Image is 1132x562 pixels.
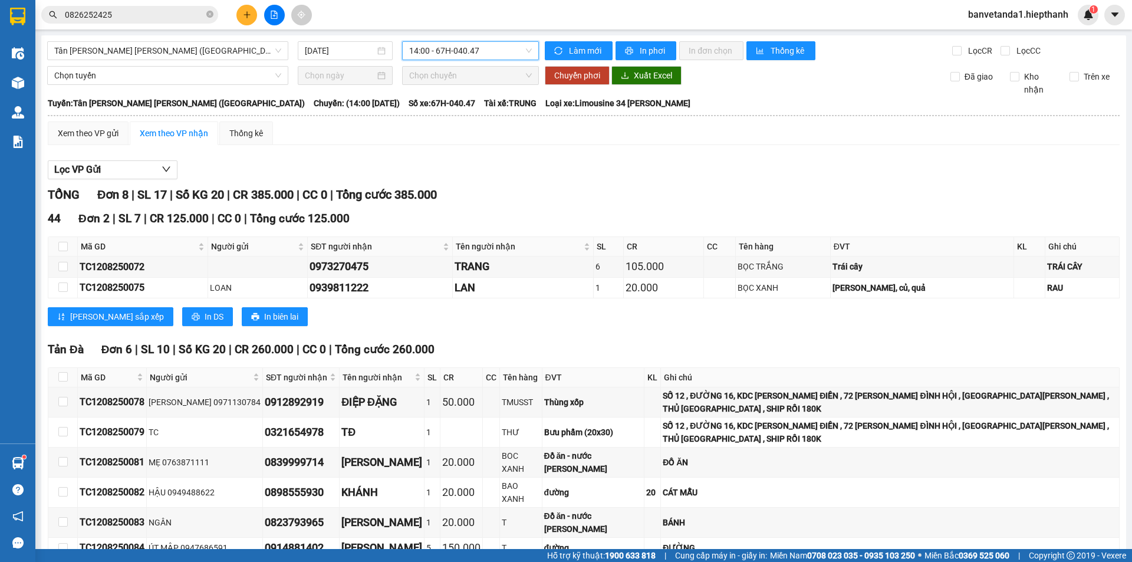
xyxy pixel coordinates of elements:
div: 1 [426,426,438,439]
div: SỐ 12 , ĐƯỜNG 16, KDC [PERSON_NAME] ĐIỀN , 72 [PERSON_NAME] ĐÌNH HỘI , [GEOGRAPHIC_DATA][PERSON_N... [663,389,1117,415]
button: printerIn phơi [616,41,676,60]
img: warehouse-icon [12,77,24,89]
div: LOAN [210,281,306,294]
span: Tổng cước 260.000 [335,343,435,356]
button: Lọc VP Gửi [48,160,177,179]
th: CR [624,237,704,257]
span: | [329,343,332,356]
td: TĐ [340,418,424,448]
th: SL [594,237,624,257]
td: TC1208250075 [78,278,208,298]
span: | [244,212,247,225]
div: TC1208250078 [80,395,144,409]
span: SL 10 [141,343,170,356]
div: đường [544,486,643,499]
div: TC1208250082 [80,485,144,499]
div: [PERSON_NAME] 0971130784 [149,396,261,409]
td: TC1208250079 [78,418,147,448]
div: NGÂN [149,516,261,529]
span: | [173,343,176,356]
div: LAN [455,280,591,296]
span: Tên người nhận [343,371,412,384]
span: CC 0 [302,188,327,202]
div: Xem theo VP gửi [58,127,119,140]
span: message [12,537,24,548]
th: Ghi chú [661,368,1120,387]
img: warehouse-icon [12,457,24,469]
span: In biên lai [264,310,298,323]
span: Loại xe: Limousine 34 [PERSON_NAME] [545,97,690,110]
span: CR 385.000 [233,188,294,202]
div: TRÁI CÂY [1047,260,1117,273]
span: sort-ascending [57,313,65,322]
strong: 0708 023 035 - 0935 103 250 [807,551,915,560]
span: down [162,165,171,174]
button: printerIn DS [182,307,233,326]
span: banvetanda1.hiepthanh [959,7,1078,22]
span: | [664,549,666,562]
div: 0321654978 [265,424,337,441]
div: Xem theo VP nhận [140,127,208,140]
span: Mã GD [81,371,134,384]
span: | [1018,549,1020,562]
button: printerIn biên lai [242,307,308,326]
div: BÁNH [663,516,1117,529]
div: 0939811222 [310,280,450,296]
span: Lọc VP Gửi [54,162,101,177]
button: sort-ascending[PERSON_NAME] sắp xếp [48,307,173,326]
div: MẸ 0763871111 [149,456,261,469]
button: In đơn chọn [679,41,743,60]
div: TC1208250075 [80,280,206,295]
td: TC1208250083 [78,508,147,538]
div: 0898555930 [265,484,337,501]
span: SĐT người nhận [266,371,327,384]
div: Đồ ăn - nước [PERSON_NAME] [544,449,643,475]
sup: 1 [1090,5,1098,14]
span: CR 260.000 [235,343,294,356]
div: KHÁNH [341,484,422,501]
div: 20.000 [626,280,702,296]
span: [PERSON_NAME] sắp xếp [70,310,164,323]
span: 14:00 - 67H-040.47 [409,42,532,60]
span: SĐT người nhận [311,240,440,253]
div: TMUSST [502,396,539,409]
div: T [502,541,539,554]
div: 20 [646,486,659,499]
div: BỌC TRẮNG [738,260,828,273]
div: 0914881402 [265,540,337,556]
strong: 0369 525 060 [959,551,1009,560]
td: TC1208250078 [78,387,147,418]
th: SL [424,368,440,387]
span: Thống kê [771,44,806,57]
span: | [113,212,116,225]
span: 1 [1091,5,1095,14]
span: Hỗ trợ kỹ thuật: [547,549,656,562]
span: bar-chart [756,47,766,56]
td: 0898555930 [263,478,340,508]
th: CC [483,368,500,387]
span: Lọc CC [1012,44,1042,57]
div: [PERSON_NAME] [341,454,422,471]
th: ĐVT [542,368,645,387]
img: logo-vxr [10,8,25,25]
span: Đã giao [960,70,998,83]
span: aim [297,11,305,19]
div: [PERSON_NAME] [341,540,422,556]
button: caret-down [1104,5,1125,25]
span: In DS [205,310,223,323]
th: Tên hàng [736,237,830,257]
span: Kho nhận [1019,70,1061,96]
span: SL 7 [119,212,141,225]
span: download [621,71,629,81]
span: 44 [48,212,61,225]
span: In phơi [640,44,667,57]
span: notification [12,511,24,522]
td: PHÚC TOÀN [340,538,424,558]
button: plus [236,5,257,25]
div: 5 [426,541,438,554]
div: ĐỒ ĂN [663,456,1117,469]
div: BOC XANH [502,449,539,475]
img: warehouse-icon [12,106,24,119]
strong: 1900 633 818 [605,551,656,560]
td: KIM THÀNH [340,508,424,538]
